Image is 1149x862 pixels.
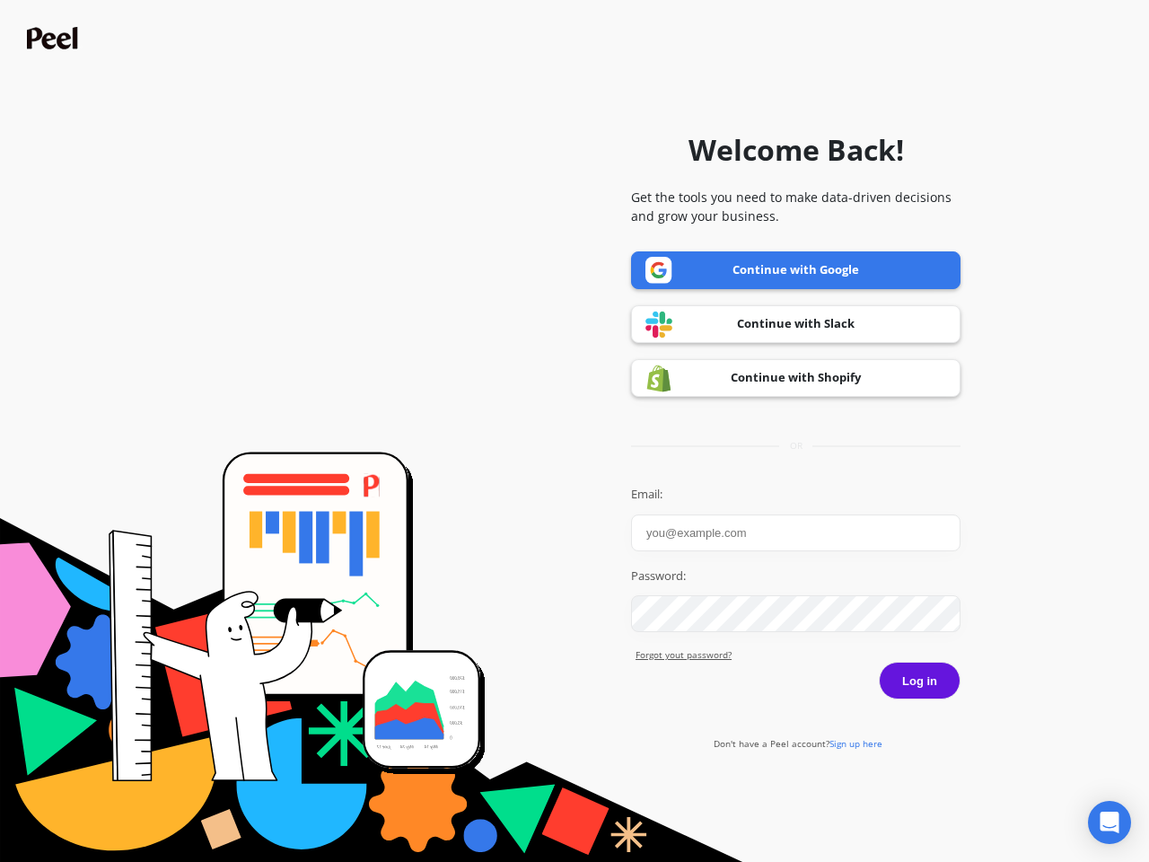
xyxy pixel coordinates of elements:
[645,257,672,284] img: Google logo
[714,737,882,750] a: Don't have a Peel account?Sign up here
[631,305,960,343] a: Continue with Slack
[1088,801,1131,844] div: Open Intercom Messenger
[631,567,960,585] label: Password:
[631,359,960,397] a: Continue with Shopify
[631,251,960,289] a: Continue with Google
[631,188,960,225] p: Get the tools you need to make data-driven decisions and grow your business.
[645,365,672,392] img: Shopify logo
[631,515,960,551] input: you@example.com
[689,128,904,172] h1: Welcome Back!
[27,27,83,49] img: Peel
[631,439,960,453] div: or
[645,311,672,339] img: Slack logo
[829,737,882,750] span: Sign up here
[631,486,960,504] label: Email:
[879,662,960,699] button: Log in
[636,648,960,662] a: Forgot yout password?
